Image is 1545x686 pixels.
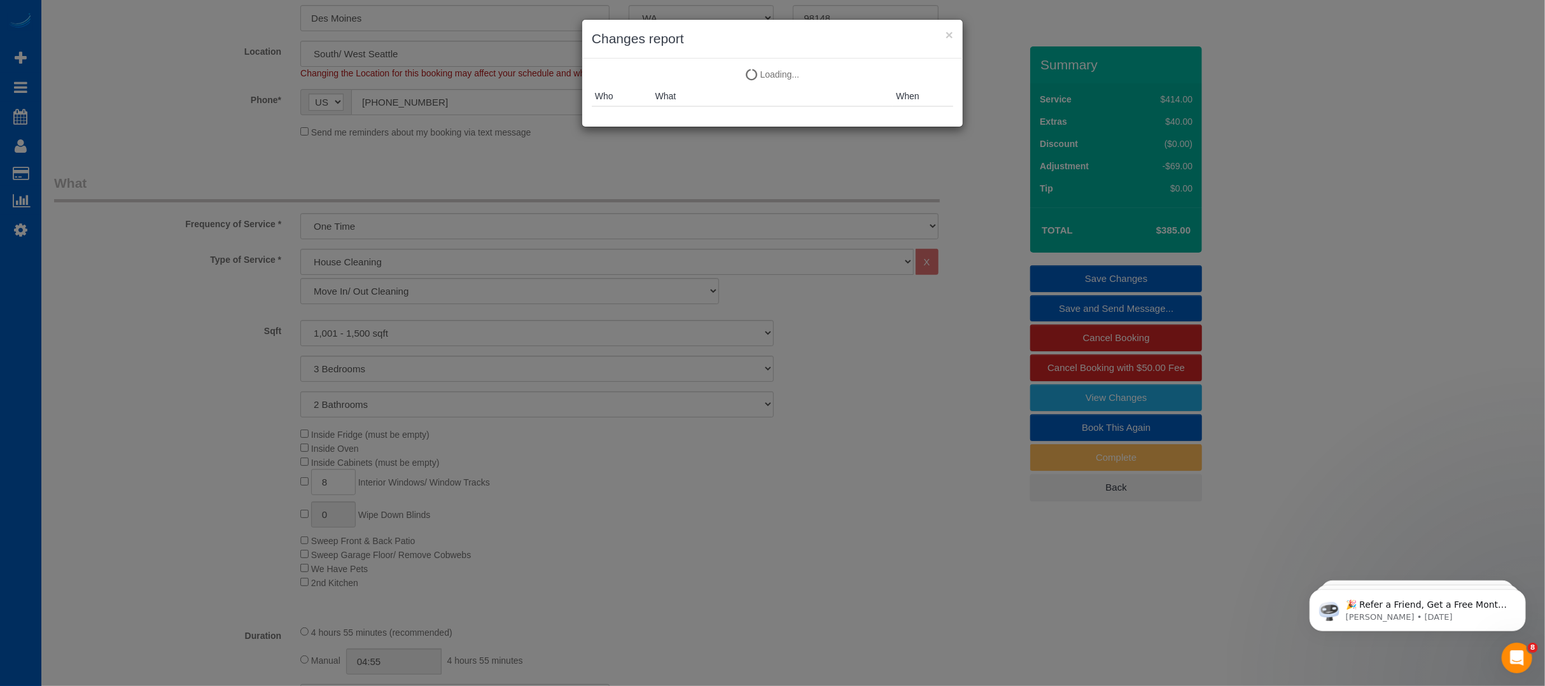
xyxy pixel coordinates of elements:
[1528,643,1538,653] span: 8
[652,87,893,106] th: What
[893,87,953,106] th: When
[582,20,963,127] sui-modal: Changes report
[946,28,953,41] button: ×
[1502,643,1532,673] iframe: Intercom live chat
[592,68,953,81] p: Loading...
[1290,563,1545,652] iframe: Intercom notifications message
[592,29,953,48] h3: Changes report
[592,87,652,106] th: Who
